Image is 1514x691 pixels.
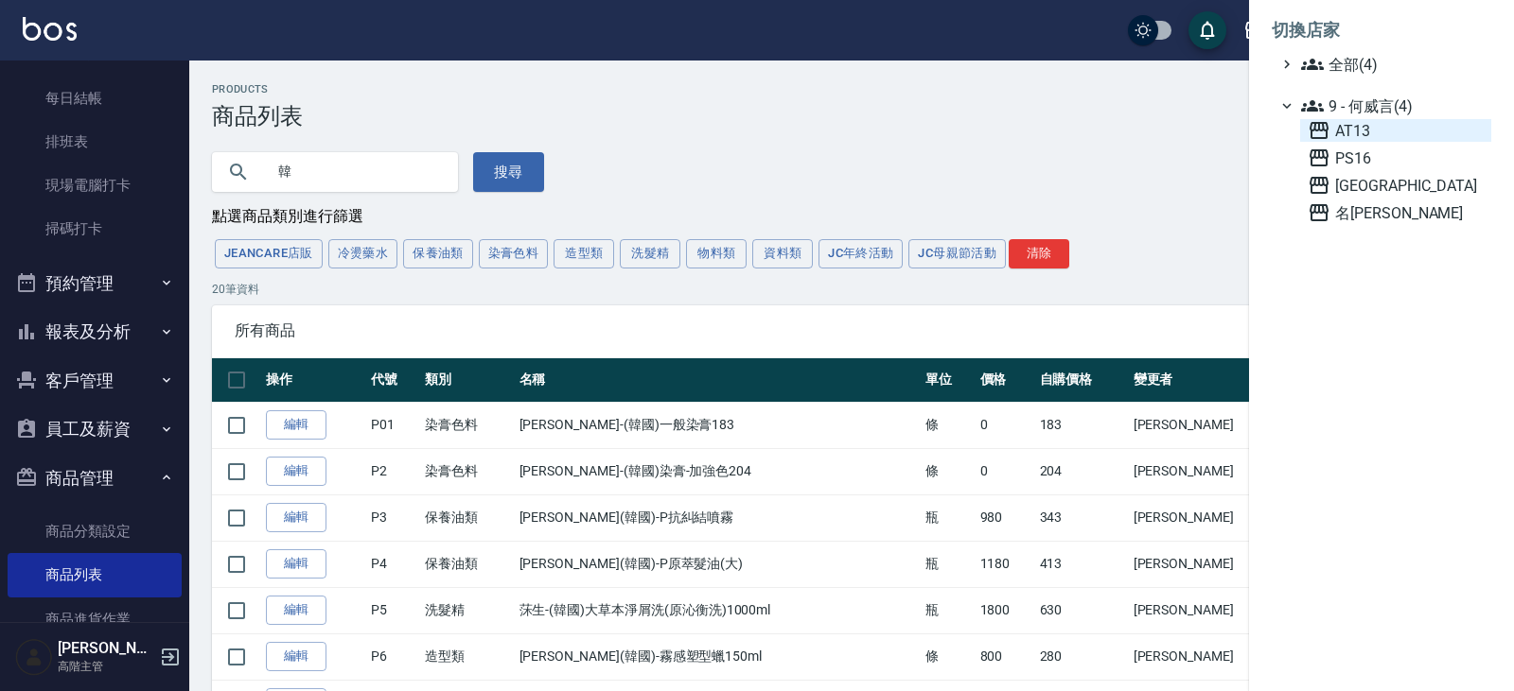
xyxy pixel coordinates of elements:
[1308,201,1484,224] span: 名[PERSON_NAME]
[1301,95,1484,117] span: 9 - 何威言(4)
[1301,53,1484,76] span: 全部(4)
[1308,147,1484,169] span: PS16
[1308,119,1484,142] span: AT13
[1308,174,1484,197] span: [GEOGRAPHIC_DATA]
[1272,8,1491,53] li: 切換店家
